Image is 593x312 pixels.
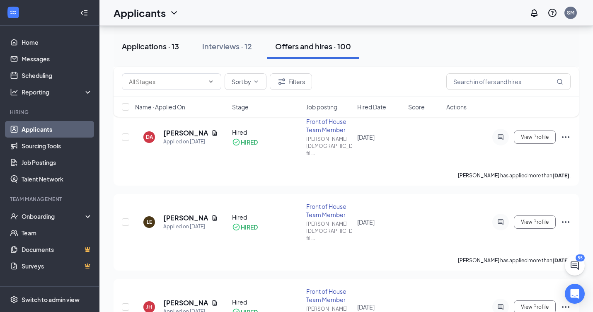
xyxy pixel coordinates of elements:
div: Front of House Team Member [306,117,352,134]
a: Team [22,225,92,241]
svg: Notifications [529,8,539,18]
div: Applications · 13 [122,41,179,51]
svg: CheckmarkCircle [232,223,240,231]
div: HIRED [241,138,258,146]
div: Applied on [DATE] [163,138,218,146]
a: Job Postings [22,154,92,171]
p: [PERSON_NAME] has applied more than . [458,172,571,179]
svg: ChevronDown [169,8,179,18]
span: View Profile [521,134,549,140]
svg: ChevronDown [253,78,259,85]
svg: Document [211,130,218,136]
svg: Analysis [10,88,18,96]
div: DA [146,133,153,140]
svg: CheckmarkCircle [232,138,240,146]
svg: ChatActive [570,261,580,271]
div: Front of House Team Member [306,202,352,219]
div: Applied on [DATE] [163,223,218,231]
span: View Profile [521,219,549,225]
span: Name · Applied On [135,103,185,111]
div: Switch to admin view [22,295,80,304]
h5: [PERSON_NAME] [163,298,208,307]
a: Scheduling [22,67,92,84]
svg: Ellipses [561,132,571,142]
div: Interviews · 12 [202,41,252,51]
svg: UserCheck [10,212,18,220]
h1: Applicants [114,6,166,20]
input: Search in offers and hires [446,73,571,90]
button: Sort byChevronDown [225,73,266,90]
svg: Filter [277,77,287,87]
a: Applicants [22,121,92,138]
svg: WorkstreamLogo [9,8,17,17]
span: Score [408,103,425,111]
div: Team Management [10,196,91,203]
div: Hiring [10,109,91,116]
div: Front of House Team Member [306,287,352,304]
div: LE [147,218,152,225]
div: SM [567,9,574,16]
a: Home [22,34,92,51]
span: Job posting [306,103,337,111]
div: JH [146,303,152,310]
div: [PERSON_NAME] [DEMOGRAPHIC_DATA]-fil ... [306,135,352,157]
a: Talent Network [22,171,92,187]
button: Filter Filters [270,73,312,90]
a: SurveysCrown [22,258,92,274]
h5: [PERSON_NAME] [163,128,208,138]
svg: Settings [10,295,18,304]
svg: Collapse [80,9,88,17]
p: [PERSON_NAME] has applied more than . [458,257,571,264]
div: Reporting [22,88,93,96]
svg: QuestionInfo [547,8,557,18]
div: Hired [232,128,301,136]
button: View Profile [514,215,556,229]
svg: ChevronDown [208,78,214,85]
div: Onboarding [22,212,85,220]
span: Actions [446,103,467,111]
div: Hired [232,298,301,306]
input: All Stages [129,77,204,86]
span: View Profile [521,304,549,310]
svg: MagnifyingGlass [557,78,563,85]
a: DocumentsCrown [22,241,92,258]
div: 55 [576,254,585,261]
svg: ActiveChat [496,304,506,310]
b: [DATE] [552,172,569,179]
b: [DATE] [552,257,569,264]
a: Messages [22,51,92,67]
svg: ActiveChat [496,134,506,140]
span: Hired Date [357,103,386,111]
svg: Document [211,215,218,221]
div: HIRED [241,223,258,231]
div: Open Intercom Messenger [565,284,585,304]
svg: Document [211,300,218,306]
svg: Ellipses [561,217,571,227]
button: ChatActive [565,256,585,276]
button: View Profile [514,131,556,144]
h5: [PERSON_NAME] [163,213,208,223]
span: Stage [232,103,249,111]
span: [DATE] [357,303,375,311]
div: Hired [232,213,301,221]
div: Offers and hires · 100 [275,41,351,51]
span: [DATE] [357,133,375,141]
span: Sort by [232,79,251,85]
svg: ActiveChat [496,219,506,225]
span: [DATE] [357,218,375,226]
a: Sourcing Tools [22,138,92,154]
svg: Ellipses [561,302,571,312]
div: [PERSON_NAME] [DEMOGRAPHIC_DATA]-fil ... [306,220,352,242]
